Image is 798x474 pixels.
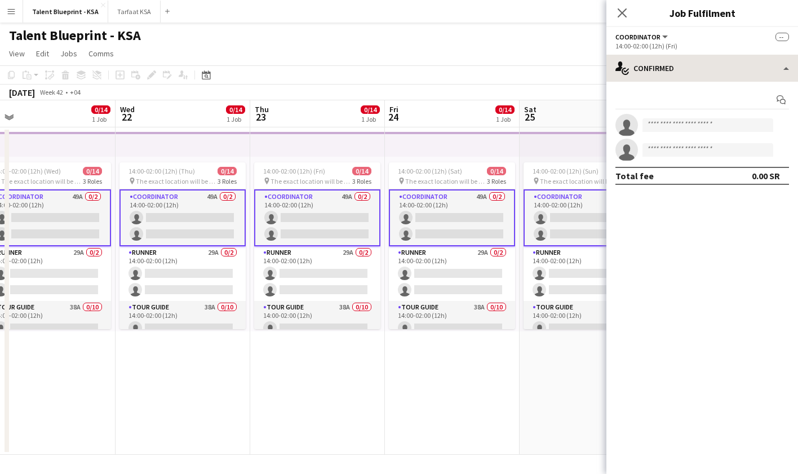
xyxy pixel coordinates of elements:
a: Edit [32,46,54,61]
div: 1 Job [496,115,514,123]
span: 3 Roles [218,177,237,185]
button: Talent Blueprint - KSA [23,1,108,23]
span: The exact location will be shared later [1,177,83,185]
app-job-card: 14:00-02:00 (12h) (Thu)0/14 The exact location will be shared later3 RolesCoordinator49A0/214:00-... [119,162,246,329]
span: 22 [118,110,135,123]
app-card-role: Coordinator49A0/214:00-02:00 (12h) [254,189,380,246]
span: 0/14 [218,167,237,175]
div: 1 Job [92,115,110,123]
app-card-role: Coordinator49A0/214:00-02:00 (12h) [524,189,650,246]
div: 0.00 SR [752,170,780,181]
h1: Talent Blueprint - KSA [9,27,141,44]
app-card-role: Runner29A0/214:00-02:00 (12h) [254,246,380,301]
span: Comms [88,48,114,59]
span: View [9,48,25,59]
span: The exact location will be shared later [271,177,352,185]
span: 24 [388,110,398,123]
button: Coordinator [615,33,670,41]
span: 0/14 [495,105,515,114]
span: Thu [255,104,269,114]
span: 3 Roles [83,177,102,185]
span: Week 42 [37,88,65,96]
span: 0/14 [226,105,245,114]
a: View [5,46,29,61]
a: Jobs [56,46,82,61]
div: +04 [70,88,81,96]
div: 1 Job [361,115,379,123]
h3: Job Fulfilment [606,6,798,20]
div: Confirmed [606,55,798,82]
span: Edit [36,48,49,59]
span: 14:00-02:00 (12h) (Fri) [263,167,325,175]
span: The exact location will be shared later [540,177,622,185]
div: [DATE] [9,87,35,98]
span: Fri [389,104,398,114]
span: 0/14 [352,167,371,175]
span: 0/14 [91,105,110,114]
span: 0/14 [361,105,380,114]
span: 14:00-02:00 (12h) (Sat) [398,167,462,175]
app-card-role: Coordinator49A0/214:00-02:00 (12h) [389,189,515,246]
span: 0/14 [487,167,506,175]
app-card-role: Runner29A0/214:00-02:00 (12h) [119,246,246,301]
span: The exact location will be shared later [405,177,487,185]
app-job-card: 14:00-02:00 (12h) (Fri)0/14 The exact location will be shared later3 RolesCoordinator49A0/214:00-... [254,162,380,329]
app-job-card: 14:00-02:00 (12h) (Sat)0/14 The exact location will be shared later3 RolesCoordinator49A0/214:00-... [389,162,515,329]
span: Coordinator [615,33,660,41]
app-card-role: Runner29A0/214:00-02:00 (12h) [524,246,650,301]
span: 14:00-02:00 (12h) (Sun) [533,167,598,175]
span: Jobs [60,48,77,59]
button: Tarfaat KSA [108,1,161,23]
a: Comms [84,46,118,61]
div: 1 Job [227,115,245,123]
span: The exact location will be shared later [136,177,218,185]
span: 25 [522,110,537,123]
div: 14:00-02:00 (12h) (Fri) [615,42,789,50]
app-job-card: 14:00-02:00 (12h) (Sun)0/14 The exact location will be shared later3 RolesCoordinator49A0/214:00-... [524,162,650,329]
span: 3 Roles [352,177,371,185]
span: 23 [253,110,269,123]
span: Wed [120,104,135,114]
span: Sat [524,104,537,114]
span: 0/14 [83,167,102,175]
span: 3 Roles [487,177,506,185]
div: Total fee [615,170,654,181]
app-card-role: Runner29A0/214:00-02:00 (12h) [389,246,515,301]
span: 14:00-02:00 (12h) (Thu) [128,167,195,175]
span: -- [775,33,789,41]
app-card-role: Coordinator49A0/214:00-02:00 (12h) [119,189,246,246]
